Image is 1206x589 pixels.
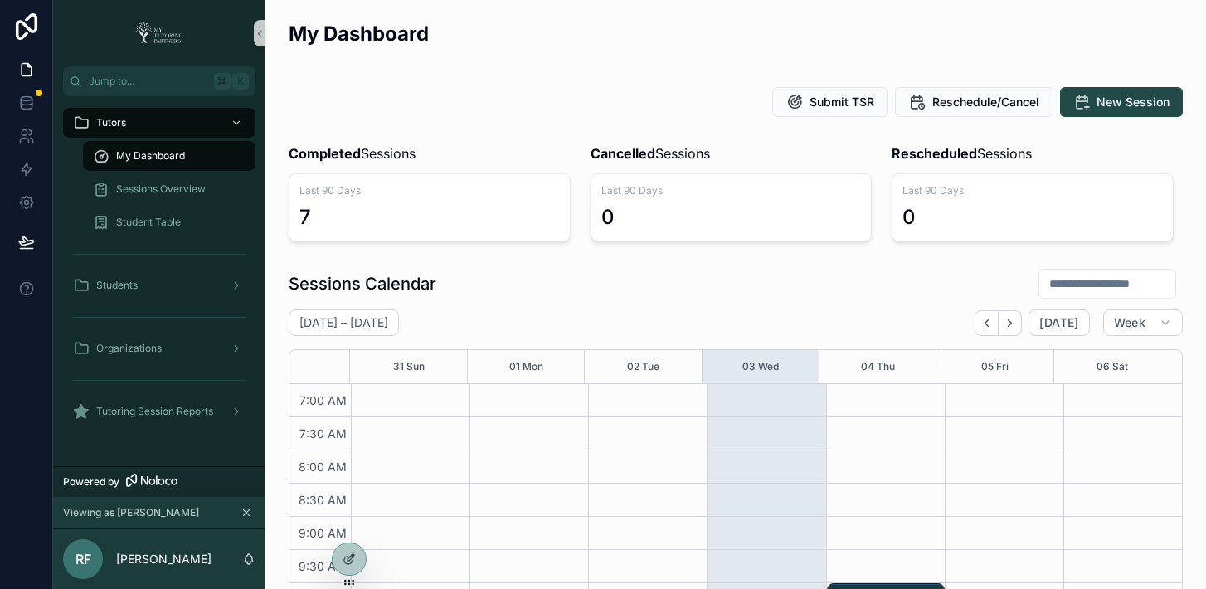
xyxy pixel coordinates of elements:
[63,506,199,519] span: Viewing as [PERSON_NAME]
[299,204,311,231] div: 7
[83,141,255,171] a: My Dashboard
[861,350,895,383] button: 04 Thu
[89,75,207,88] span: Jump to...
[627,350,659,383] button: 02 Tue
[289,20,429,47] h2: My Dashboard
[902,184,1163,197] span: Last 90 Days
[234,75,247,88] span: K
[63,397,255,426] a: Tutoring Session Reports
[295,393,351,407] span: 7:00 AM
[294,559,351,573] span: 9:30 AM
[63,108,255,138] a: Tutors
[932,94,1039,110] span: Reschedule/Cancel
[902,204,916,231] div: 0
[83,174,255,204] a: Sessions Overview
[981,350,1009,383] button: 05 Fri
[1097,94,1170,110] span: New Session
[772,87,888,117] button: Submit TSR
[96,342,162,355] span: Organizations
[63,475,119,489] span: Powered by
[53,466,265,497] a: Powered by
[63,66,255,96] button: Jump to...K
[999,310,1022,336] button: Next
[63,333,255,363] a: Organizations
[83,207,255,237] a: Student Table
[1114,315,1145,330] span: Week
[96,279,138,292] span: Students
[295,426,351,441] span: 7:30 AM
[294,526,351,540] span: 9:00 AM
[116,551,212,567] p: [PERSON_NAME]
[393,350,425,383] button: 31 Sun
[892,144,1032,163] span: Sessions
[63,270,255,300] a: Students
[1103,309,1183,336] button: Week
[289,145,361,162] strong: Completed
[294,493,351,507] span: 8:30 AM
[591,145,655,162] strong: Cancelled
[601,204,615,231] div: 0
[1060,87,1183,117] button: New Session
[591,144,710,163] span: Sessions
[294,460,351,474] span: 8:00 AM
[289,144,416,163] span: Sessions
[96,116,126,129] span: Tutors
[116,183,206,196] span: Sessions Overview
[289,272,436,295] h1: Sessions Calendar
[892,145,977,162] strong: Rescheduled
[601,184,862,197] span: Last 90 Days
[975,310,999,336] button: Back
[1029,309,1089,336] button: [DATE]
[96,405,213,418] span: Tutoring Session Reports
[895,87,1053,117] button: Reschedule/Cancel
[299,314,388,331] h2: [DATE] – [DATE]
[116,149,185,163] span: My Dashboard
[509,350,543,383] button: 01 Mon
[1097,350,1128,383] button: 06 Sat
[299,184,560,197] span: Last 90 Days
[130,20,188,46] img: App logo
[742,350,779,383] button: 03 Wed
[116,216,181,229] span: Student Table
[810,94,874,110] span: Submit TSR
[53,96,265,448] div: scrollable content
[75,549,91,569] span: RF
[1039,315,1078,330] span: [DATE]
